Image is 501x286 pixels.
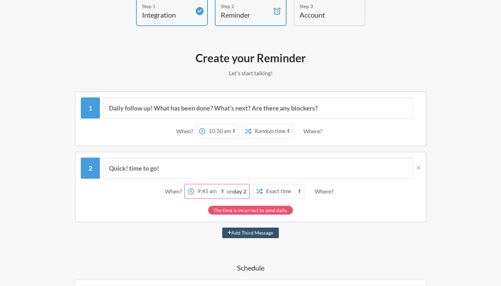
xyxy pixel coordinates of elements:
input: Message [103,158,413,179]
h2: Create your Reminder [47,51,455,65]
div: Step 1 [142,2,191,10]
h4: Integration [142,10,191,20]
h4: Schedule [47,263,455,273]
div: Where? [303,124,325,139]
div: Where? [315,184,336,199]
button: Add Third Message [222,228,279,238]
h4: Reminder [221,10,270,20]
div: Step 3 [300,2,349,10]
h4: Account [300,10,349,20]
div: When? [165,184,185,199]
input: Message [103,97,413,119]
span: on [227,188,246,195]
strong: day 2 [233,188,246,195]
p: Let's start talking! [47,69,455,77]
div: When? [176,124,196,139]
div: The time is incorrect to send daily. [208,206,293,215]
div: Step 2 [221,2,270,10]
